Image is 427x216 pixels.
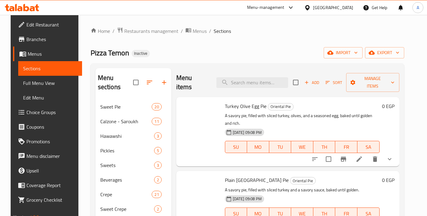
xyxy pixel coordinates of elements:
a: Menus [13,47,82,61]
a: Menus [185,27,207,35]
button: Sort [324,78,344,87]
a: Restaurants management [117,27,178,35]
input: search [216,77,288,88]
span: MO [250,143,267,152]
div: Inactive [132,50,150,57]
span: Oriental Pie [290,177,315,184]
h2: Menu sections [98,73,133,92]
span: Crepe [100,191,152,198]
a: Upsell [13,163,82,178]
div: items [154,205,162,213]
span: 5 [154,148,161,154]
span: Grocery Checklist [26,196,77,204]
div: items [152,191,161,198]
span: Restaurants management [124,27,178,35]
span: Select section [289,76,302,89]
a: Branches [13,32,82,47]
button: export [365,47,404,58]
button: Branch-specific-item [336,152,351,166]
div: Oriental Pie [268,103,294,110]
svg: Show Choices [386,155,393,163]
span: Menus [193,27,207,35]
span: Oriental Pie [268,103,293,110]
div: Beverages2 [95,172,171,187]
li: / [112,27,115,35]
span: SA [360,143,377,152]
a: Edit Menu [18,90,82,105]
div: items [154,176,162,183]
span: 21 [152,192,161,197]
span: Hawawshi [100,132,154,140]
span: Menus [28,50,77,57]
div: Calzone - Saroukh11 [95,114,171,129]
a: Grocery Checklist [13,193,82,207]
span: Add item [302,78,322,87]
span: Manage items [351,75,394,90]
span: Plain [GEOGRAPHIC_DATA] Pie [225,176,289,185]
a: Home [91,27,110,35]
div: Crepe21 [95,187,171,202]
button: Manage items [346,73,399,92]
div: Sweet Pie20 [95,99,171,114]
span: FR [338,143,355,152]
span: Sweet Crepe [100,205,154,213]
span: [DATE] 09:08 PM [230,196,264,202]
span: Pickles [100,147,154,154]
span: Coverage Report [26,182,77,189]
span: Sections [23,65,77,72]
a: Sections [18,61,82,76]
nav: breadcrumb [91,27,404,35]
span: Calzone - Saroukh [100,118,152,125]
span: 20 [152,104,161,110]
div: Menu-management [247,4,284,11]
button: WE [291,141,313,153]
span: Promotions [26,138,77,145]
span: 3 [154,162,161,168]
span: Add [304,79,320,86]
button: import [324,47,363,58]
li: / [209,27,211,35]
button: MO [247,141,269,153]
span: Full Menu View [23,79,77,87]
span: import [329,49,358,57]
div: Sweets3 [95,158,171,172]
a: Coverage Report [13,178,82,193]
span: Sections [214,27,231,35]
div: [GEOGRAPHIC_DATA] [313,4,353,11]
span: Upsell [26,167,77,174]
span: Beverages [100,176,154,183]
span: Edit Menu [23,94,77,101]
span: Menu disclaimer [26,152,77,160]
button: show more [382,152,397,166]
p: A savory pie, filled with sliced turkey, olives, and a seasoned egg, baked until golden and rich. [225,112,380,127]
a: Edit menu item [356,155,363,163]
div: items [152,118,161,125]
span: Sort [325,79,342,86]
button: delete [368,152,382,166]
span: Sort items [322,78,346,87]
span: Select to update [322,153,335,165]
a: Promotions [13,134,82,149]
div: Hawawshi3 [95,129,171,143]
span: Choice Groups [26,109,77,116]
span: Edit Restaurant [26,21,77,28]
span: export [370,49,399,57]
span: [DATE] 09:08 PM [230,130,264,135]
div: items [152,103,161,110]
button: SA [357,141,380,153]
button: TU [269,141,291,153]
a: Edit Restaurant [13,17,82,32]
span: TH [316,143,333,152]
span: A [417,4,419,11]
span: Sweet Pie [100,103,152,110]
span: Turkey Olive Egg Pie [225,102,267,111]
a: Full Menu View [18,76,82,90]
li: / [181,27,183,35]
span: Coupons [26,123,77,131]
button: TH [313,141,336,153]
span: Pizza Temon [91,46,129,60]
a: Coupons [13,120,82,134]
